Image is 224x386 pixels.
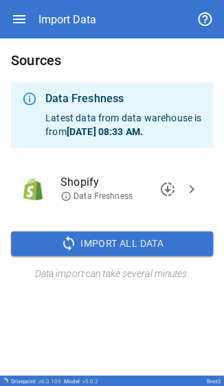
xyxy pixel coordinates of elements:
[64,378,98,384] div: Model
[207,378,221,384] div: Brez2
[11,231,213,256] button: Import All Data
[11,267,213,282] h6: Data import can take several minutes.
[11,49,213,71] h6: Sources
[159,181,176,197] span: downloading
[60,174,180,191] span: Shopify
[60,235,77,252] span: sync
[38,13,96,26] div: Import Data
[80,235,164,252] span: Import All Data
[60,191,133,202] span: Data Freshness
[3,377,8,383] img: Drivepoint
[183,181,200,197] span: chevron_right
[22,178,44,200] img: Shopify
[45,91,202,107] div: Data Freshness
[38,378,61,384] span: v 6.0.109
[11,378,61,384] div: Drivepoint
[67,126,143,137] b: [DATE] 08:33 AM .
[45,111,202,138] p: Latest data from data warehouse is from
[82,378,98,384] span: v 5.0.2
